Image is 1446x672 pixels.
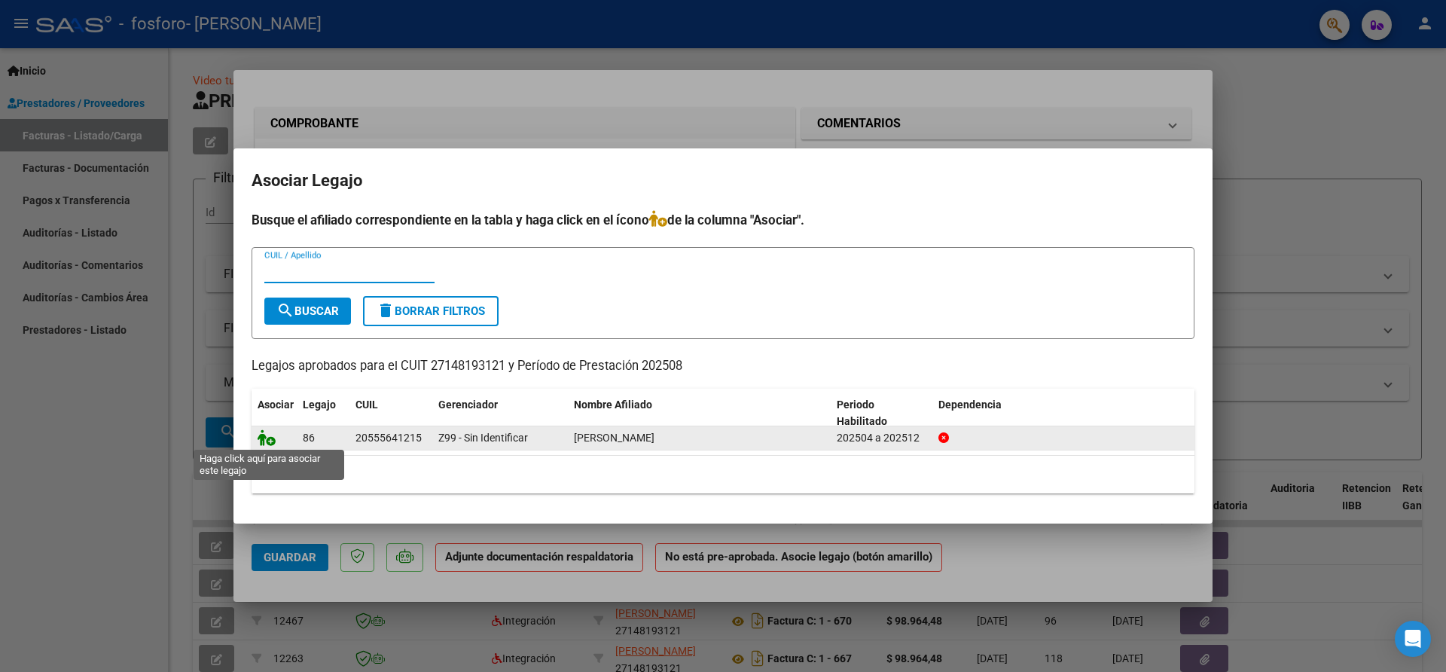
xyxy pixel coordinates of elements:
datatable-header-cell: CUIL [349,389,432,438]
button: Borrar Filtros [363,296,499,326]
span: Buscar [276,304,339,318]
datatable-header-cell: Dependencia [932,389,1195,438]
span: Asociar [258,399,294,411]
datatable-header-cell: Nombre Afiliado [568,389,831,438]
span: Gerenciador [438,399,498,411]
datatable-header-cell: Asociar [252,389,297,438]
div: 20555641215 [355,429,422,447]
span: Legajo [303,399,336,411]
h2: Asociar Legajo [252,166,1194,195]
span: Dependencia [938,399,1002,411]
span: Nombre Afiliado [574,399,652,411]
span: Borrar Filtros [377,304,485,318]
div: 202504 a 202512 [837,429,926,447]
mat-icon: search [276,301,294,319]
mat-icon: delete [377,301,395,319]
button: Buscar [264,298,351,325]
span: Periodo Habilitado [837,399,887,428]
h4: Busque el afiliado correspondiente en la tabla y haga click en el ícono de la columna "Asociar". [252,210,1194,230]
datatable-header-cell: Periodo Habilitado [831,389,932,438]
span: KOLENAC PEDRO NAHUEL [574,432,654,444]
datatable-header-cell: Gerenciador [432,389,568,438]
div: Open Intercom Messenger [1395,621,1431,657]
span: Z99 - Sin Identificar [438,432,528,444]
div: 1 registros [252,456,1194,493]
datatable-header-cell: Legajo [297,389,349,438]
span: CUIL [355,399,378,411]
span: 86 [303,432,315,444]
p: Legajos aprobados para el CUIT 27148193121 y Período de Prestación 202508 [252,357,1194,376]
